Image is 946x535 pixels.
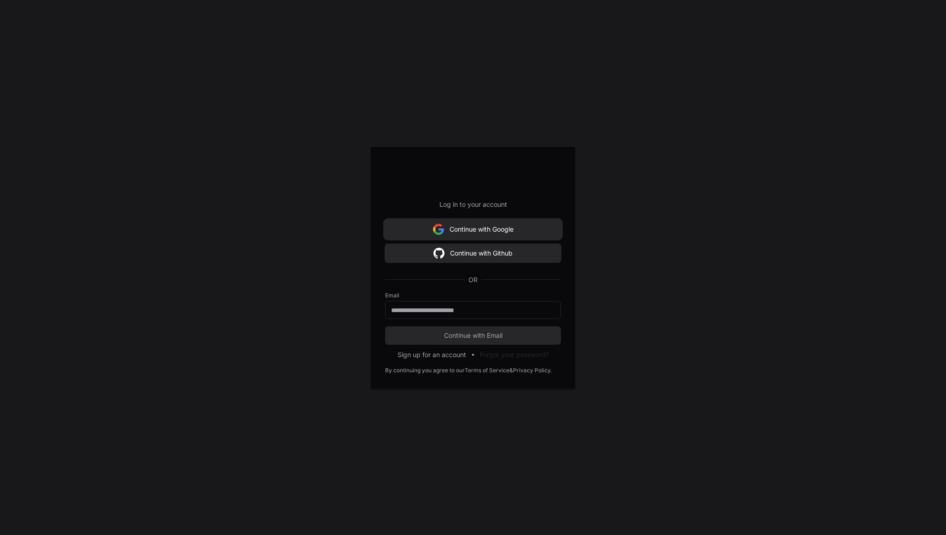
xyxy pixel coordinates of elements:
p: Log in to your account [385,200,561,209]
div: By continuing you agree to our [385,367,465,374]
button: Continue with Github [385,244,561,262]
button: Sign up for an account [398,350,466,359]
span: Continue with Email [385,331,561,340]
button: Forgot your password? [480,350,549,359]
img: Sign in with google [433,220,444,239]
a: Terms of Service [465,367,509,374]
span: OR [465,275,481,285]
img: Sign in with google [433,244,444,262]
label: Email [385,292,561,299]
button: Continue with Google [385,220,561,239]
div: & [509,367,513,374]
a: Privacy Policy. [513,367,552,374]
button: Continue with Email [385,326,561,345]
